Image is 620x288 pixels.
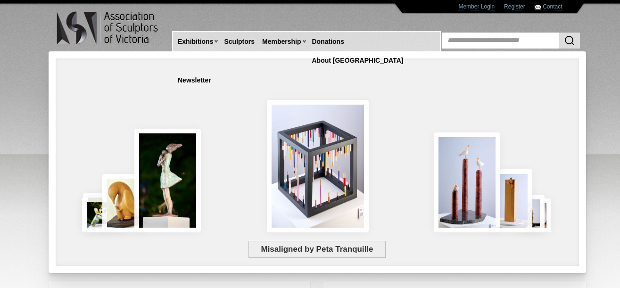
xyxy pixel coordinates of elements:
[174,72,215,89] a: Newsletter
[174,33,217,50] a: Exhibitions
[267,100,369,232] img: Misaligned
[308,52,407,69] a: About [GEOGRAPHIC_DATA]
[220,33,258,50] a: Sculptors
[458,3,495,10] a: Member Login
[308,33,348,50] a: Donations
[56,9,160,47] img: logo.png
[258,33,305,50] a: Membership
[543,3,562,10] a: Contact
[134,129,201,232] img: Connection
[535,5,541,9] img: Contact ASV
[504,3,525,10] a: Register
[564,35,575,46] img: Search
[248,241,386,258] span: Misaligned by Peta Tranquille
[434,132,500,232] img: Rising Tides
[489,169,532,232] img: Little Frog. Big Climb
